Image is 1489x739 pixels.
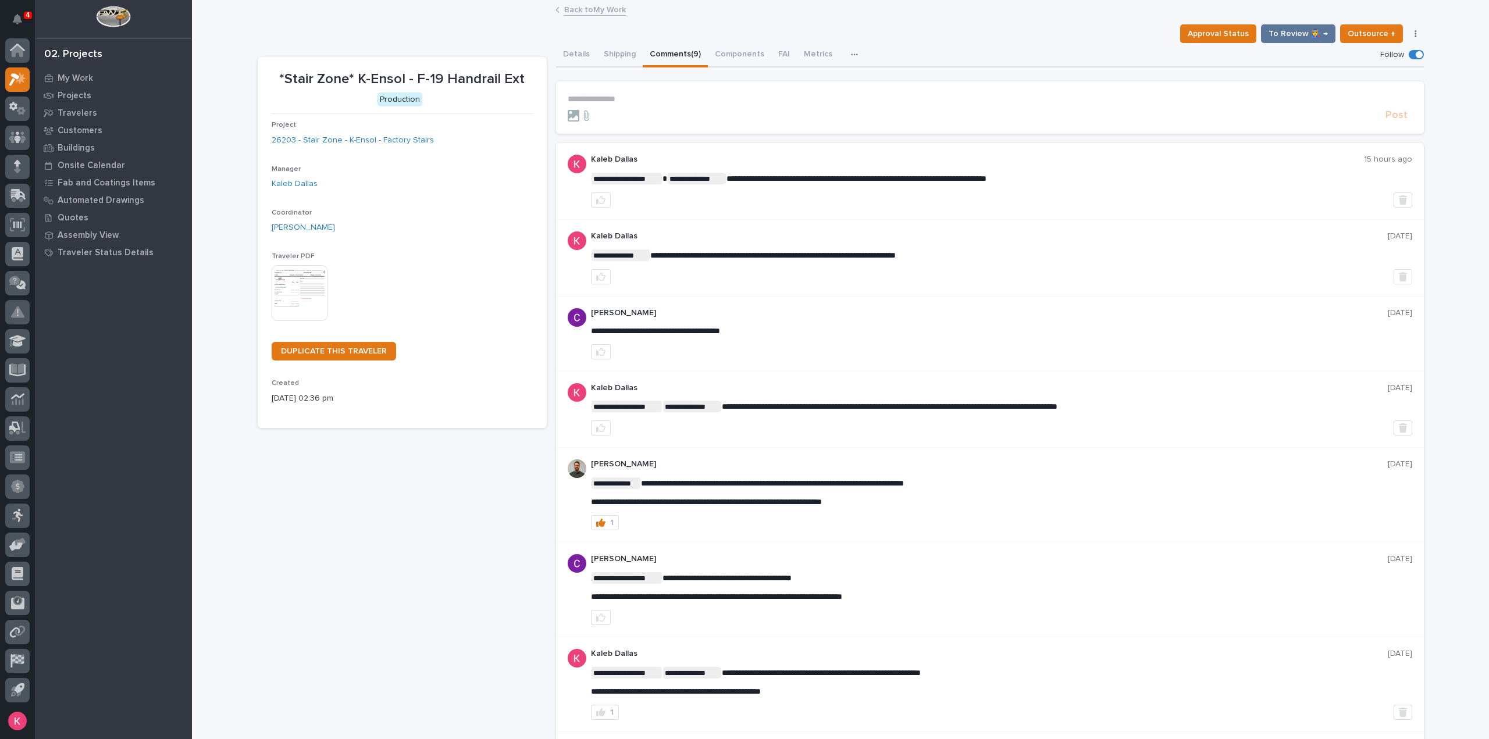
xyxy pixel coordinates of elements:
a: Assembly View [35,226,192,244]
button: Metrics [797,43,839,67]
img: AATXAJw4slNr5ea0WduZQVIpKGhdapBAGQ9xVsOeEvl5=s96-c [568,459,586,478]
a: My Work [35,69,192,87]
img: ACg8ocJFQJZtOpq0mXhEl6L5cbQXDkmdPAf0fdoBPnlMfqfX=s96-c [568,155,586,173]
p: [DATE] [1388,308,1412,318]
span: Project [272,122,296,128]
p: Automated Drawings [58,195,144,206]
button: Delete post [1394,705,1412,720]
button: like this post [591,420,611,435]
p: [DATE] [1388,554,1412,564]
button: users-avatar [5,709,30,733]
div: Notifications4 [15,14,30,33]
span: DUPLICATE THIS TRAVELER [281,347,387,355]
p: [PERSON_NAME] [591,554,1388,564]
img: AItbvmm9XFGwq9MR7ZO9lVE1d7-1VhVxQizPsTd1Fh95=s96-c [568,308,586,327]
button: 1 [591,515,619,530]
button: like this post [591,192,611,208]
p: Traveler Status Details [58,248,154,258]
span: Post [1385,109,1408,122]
div: 02. Projects [44,48,102,61]
p: [DATE] [1388,649,1412,659]
a: Traveler Status Details [35,244,192,261]
a: Projects [35,87,192,104]
a: Customers [35,122,192,139]
button: Notifications [5,7,30,31]
div: Production [377,92,422,107]
p: Kaleb Dallas [591,649,1388,659]
span: To Review 👨‍🏭 → [1269,27,1328,41]
button: 1 [591,705,619,720]
img: ACg8ocJFQJZtOpq0mXhEl6L5cbQXDkmdPAf0fdoBPnlMfqfX=s96-c [568,231,586,250]
p: Travelers [58,108,97,119]
button: Outsource ↑ [1340,24,1403,43]
button: Delete post [1394,192,1412,208]
p: [PERSON_NAME] [591,308,1388,318]
img: Workspace Logo [96,6,130,27]
a: [PERSON_NAME] [272,222,335,234]
p: Buildings [58,143,95,153]
p: Fab and Coatings Items [58,178,155,188]
p: [DATE] [1388,231,1412,241]
a: DUPLICATE THIS TRAVELER [272,342,396,360]
button: Post [1381,109,1412,122]
p: 4 [26,11,30,19]
button: like this post [591,269,611,284]
p: Kaleb Dallas [591,383,1388,393]
a: Quotes [35,209,192,226]
button: like this post [591,610,611,625]
img: ACg8ocJFQJZtOpq0mXhEl6L5cbQXDkmdPAf0fdoBPnlMfqfX=s96-c [568,649,586,667]
button: Details [556,43,597,67]
span: Traveler PDF [272,253,315,260]
p: [PERSON_NAME] [591,459,1388,469]
a: Travelers [35,104,192,122]
button: FAI [771,43,797,67]
a: 26203 - Stair Zone - K-Ensol - Factory Stairs [272,134,434,147]
button: Approval Status [1180,24,1256,43]
a: Buildings [35,139,192,156]
p: Onsite Calendar [58,160,125,171]
img: ACg8ocJFQJZtOpq0mXhEl6L5cbQXDkmdPAf0fdoBPnlMfqfX=s96-c [568,383,586,402]
p: Kaleb Dallas [591,155,1364,165]
p: Projects [58,91,91,101]
p: [DATE] [1388,459,1412,469]
img: AItbvmm9XFGwq9MR7ZO9lVE1d7-1VhVxQizPsTd1Fh95=s96-c [568,554,586,573]
span: Created [272,380,299,387]
a: Automated Drawings [35,191,192,209]
button: Shipping [597,43,643,67]
button: To Review 👨‍🏭 → [1261,24,1335,43]
p: Follow [1380,50,1404,60]
p: [DATE] [1388,383,1412,393]
a: Fab and Coatings Items [35,174,192,191]
button: like this post [591,344,611,359]
button: Delete post [1394,420,1412,435]
p: My Work [58,73,93,84]
span: Manager [272,166,301,173]
div: 1 [610,708,614,716]
span: Outsource ↑ [1348,27,1395,41]
span: Coordinator [272,209,312,216]
a: Kaleb Dallas [272,178,318,190]
span: Approval Status [1188,27,1249,41]
p: Kaleb Dallas [591,231,1388,241]
p: Assembly View [58,230,119,241]
a: Back toMy Work [564,2,626,16]
a: Onsite Calendar [35,156,192,174]
button: Comments (9) [643,43,708,67]
div: 1 [610,519,614,527]
p: Customers [58,126,102,136]
p: Quotes [58,213,88,223]
button: Delete post [1394,269,1412,284]
button: Components [708,43,771,67]
p: 15 hours ago [1364,155,1412,165]
p: *Stair Zone* K-Ensol - F-19 Handrail Ext [272,71,533,88]
p: [DATE] 02:36 pm [272,392,533,405]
